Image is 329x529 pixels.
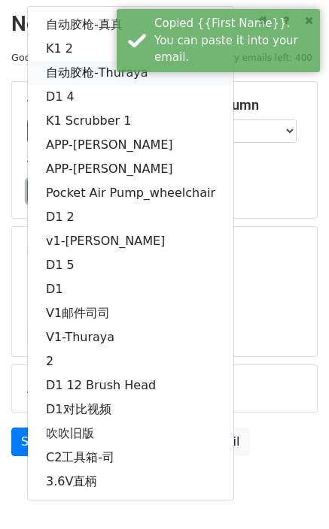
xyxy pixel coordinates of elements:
a: D1对比视频 [28,398,233,422]
div: Copied {{First Name}}. You can paste it into your email. [154,15,314,66]
a: Send [11,428,61,456]
iframe: Chat Widget [254,457,329,529]
h2: New Campaign [11,11,318,37]
a: D1 [28,277,233,301]
a: D1 4 [28,85,233,109]
a: Pocket Air Pump_wheelchair [28,181,233,205]
a: v1-[PERSON_NAME] [28,229,233,253]
small: Google Sheet: [11,52,93,63]
a: D1 5 [28,253,233,277]
a: 2 [28,349,233,373]
h5: Email column [176,97,303,113]
a: 自动胶枪-真真 [28,13,233,37]
a: V1邮件司司 [28,301,233,325]
a: 吹吹旧版 [28,422,233,446]
a: APP-[PERSON_NAME] [28,157,233,181]
a: 自动胶枪-Thuraya [28,61,233,85]
a: K1 2 [28,37,233,61]
a: D1 2 [28,205,233,229]
a: C2工具箱-司 [28,446,233,470]
a: K1 Scrubber 1 [28,109,233,133]
a: 3.6V直柄 [28,470,233,494]
a: V1-Thuraya [28,325,233,349]
a: D1 12 Brush Head [28,373,233,398]
a: APP-[PERSON_NAME] [28,133,233,157]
